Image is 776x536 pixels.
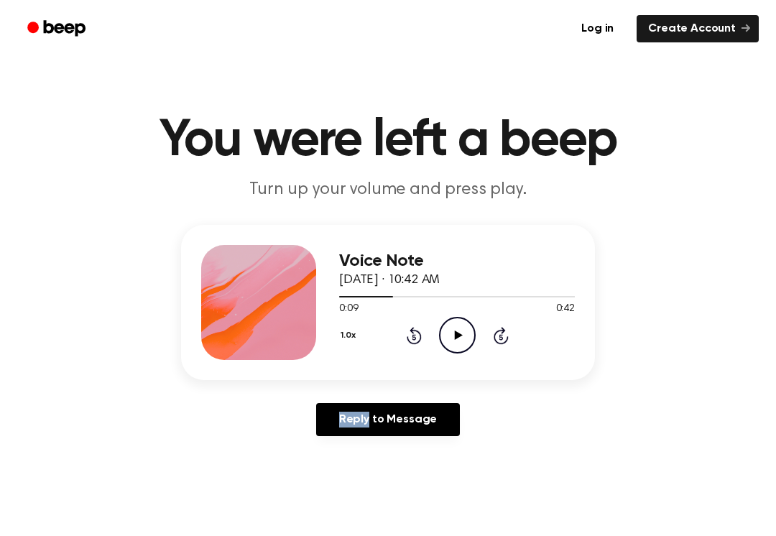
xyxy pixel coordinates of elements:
span: 0:42 [556,302,575,317]
a: Beep [17,15,98,43]
button: 1.0x [339,323,361,348]
a: Reply to Message [316,403,460,436]
a: Log in [567,12,628,45]
span: [DATE] · 10:42 AM [339,274,440,287]
p: Turn up your volume and press play. [112,178,664,202]
h1: You were left a beep [20,115,756,167]
a: Create Account [637,15,759,42]
span: 0:09 [339,302,358,317]
h3: Voice Note [339,251,575,271]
